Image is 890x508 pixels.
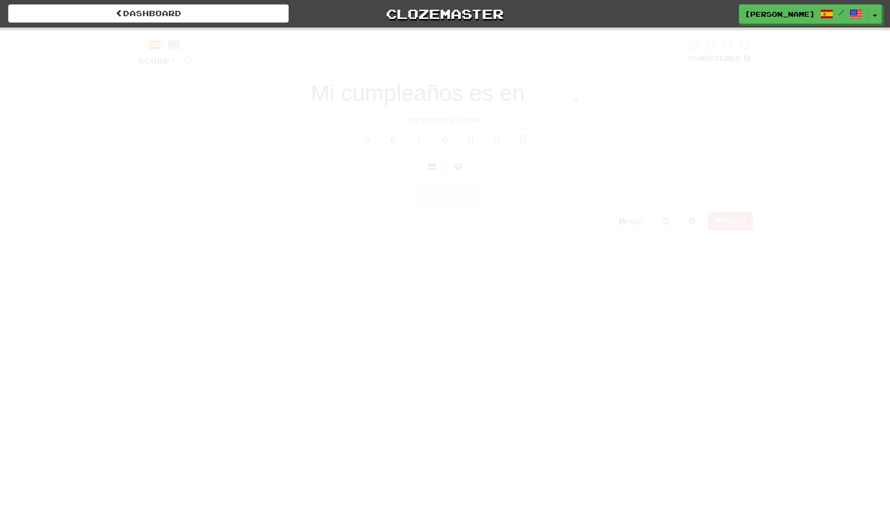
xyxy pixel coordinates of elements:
span: 0 [488,29,497,42]
button: Round history (alt+y) [655,212,676,231]
div: / [138,38,192,51]
button: ü [486,128,508,151]
span: . [573,80,580,106]
button: é [383,128,404,151]
span: 0 % [688,54,699,63]
div: Mastered [686,54,753,64]
button: í [409,128,430,151]
span: 10 [666,29,684,42]
div: My birthday is in April. [138,115,753,126]
button: ñ [512,128,534,151]
button: Single letter hint - you only get 1 per sentence and score half the points! alt+h [447,158,469,177]
button: Help! [612,212,650,231]
button: á [357,128,378,151]
span: / [839,9,844,16]
span: Score: [138,56,176,65]
span: 0 [280,29,289,42]
span: [PERSON_NAME] [745,9,815,19]
span: Mi cumpleaños es en [311,80,525,106]
button: Report [708,212,752,231]
button: ó [434,128,456,151]
button: Submit [412,182,479,207]
button: ú [460,128,482,151]
a: Dashboard [8,4,289,23]
span: 0 [183,52,192,66]
a: [PERSON_NAME] / [739,4,868,24]
a: Clozemaster [305,4,586,23]
button: Switch sentence to multiple choice alt+p [422,158,443,177]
